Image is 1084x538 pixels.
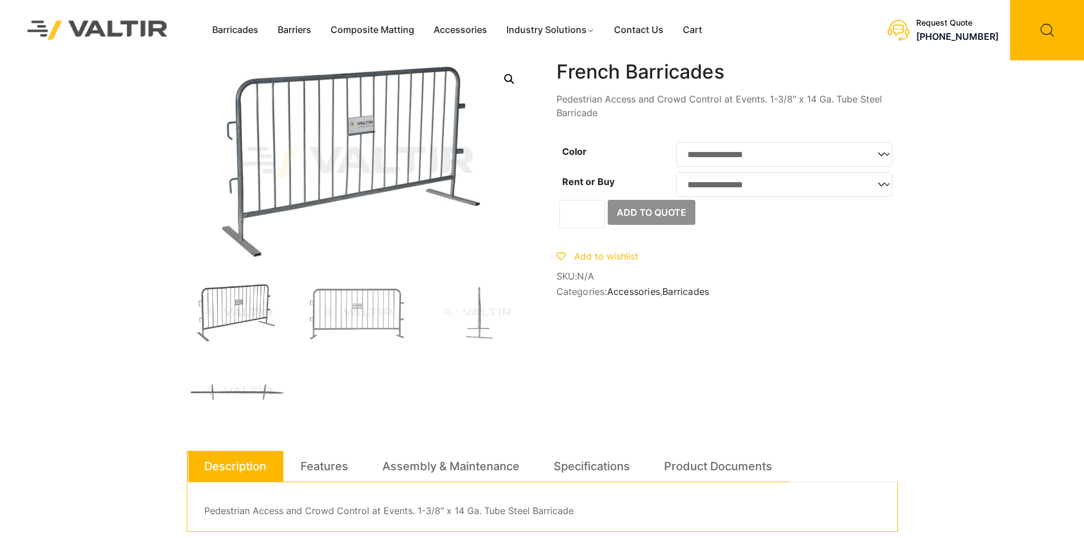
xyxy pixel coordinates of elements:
img: FrenchBar_Front-1.jpg [306,282,409,344]
p: Pedestrian Access and Crowd Control at Events. 1-3/8″ x 14 Ga. Tube Steel Barricade [204,503,880,520]
span: Add to wishlist [574,250,638,262]
img: FrenchBar_Top.jpg [187,361,289,422]
a: Add to wishlist [557,250,638,262]
img: FrenchBar_3Q-1.jpg [187,282,289,344]
img: Valtir Rentals [13,6,183,54]
a: Features [300,451,348,482]
a: Accessories [607,286,660,297]
a: Barriers [268,22,321,39]
span: SKU: [557,271,898,282]
a: Barricades [203,22,268,39]
img: FrenchBar_Side.jpg [426,282,528,344]
a: Barricades [662,286,709,297]
a: Description [204,451,266,482]
a: Specifications [554,451,630,482]
label: Rent or Buy [562,176,615,187]
button: Add to Quote [608,200,695,225]
p: Pedestrian Access and Crowd Control at Events. 1-3/8″ x 14 Ga. Tube Steel Barricade [557,92,898,120]
a: Contact Us [604,22,673,39]
a: [PHONE_NUMBER] [916,31,999,42]
div: Request Quote [916,18,999,28]
a: Product Documents [664,451,772,482]
a: Cart [673,22,712,39]
a: Composite Matting [321,22,424,39]
a: Accessories [424,22,497,39]
a: Assembly & Maintenance [382,451,520,482]
label: Color [562,146,587,157]
h1: French Barricades [557,60,898,84]
span: Categories: , [557,286,898,297]
span: N/A [577,270,594,282]
a: Industry Solutions [497,22,604,39]
input: Product quantity [559,200,605,228]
